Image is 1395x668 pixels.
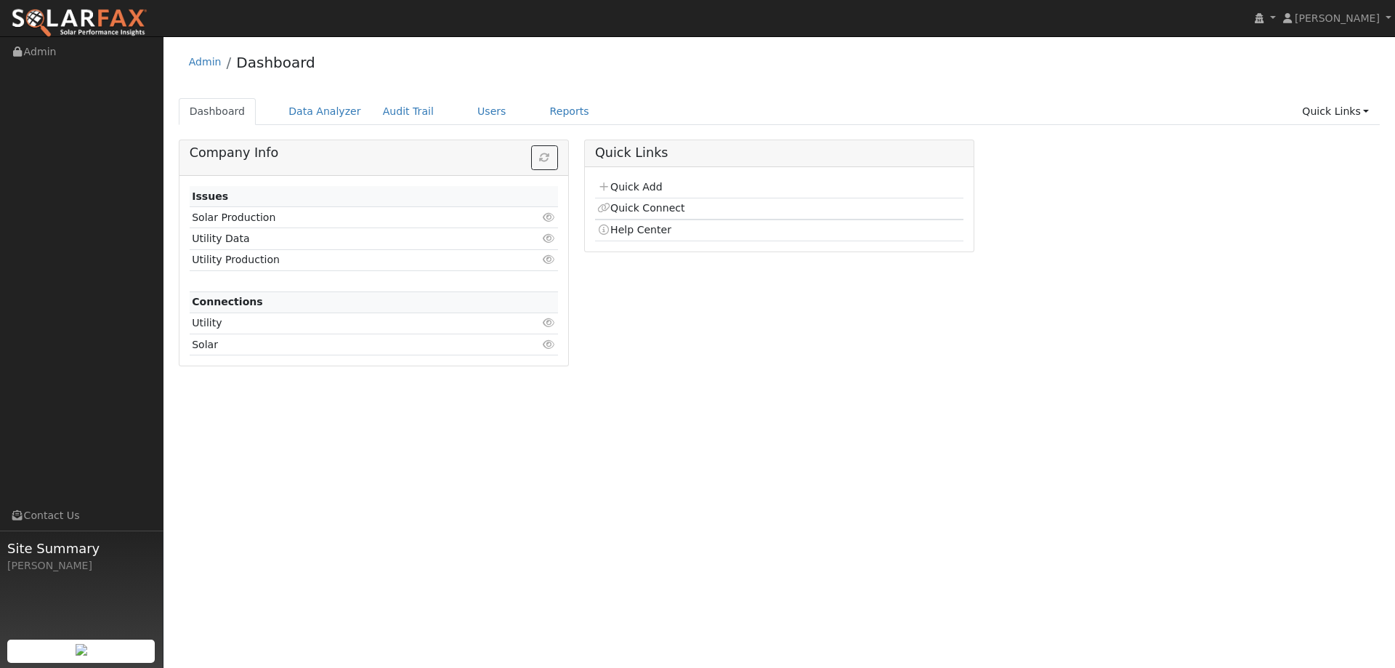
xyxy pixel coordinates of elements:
a: Data Analyzer [278,98,372,125]
td: Utility Data [190,228,498,249]
a: Dashboard [236,54,315,71]
i: Click to view [543,212,556,222]
a: Quick Links [1291,98,1380,125]
h5: Quick Links [595,145,963,161]
h5: Company Info [190,145,558,161]
div: [PERSON_NAME] [7,558,155,574]
i: Click to view [543,233,556,244]
td: Solar Production [190,207,498,228]
i: Click to view [543,339,556,350]
a: Dashboard [179,98,256,125]
a: Quick Add [597,181,662,193]
span: Site Summary [7,539,155,558]
img: retrieve [76,644,87,656]
td: Utility Production [190,249,498,270]
a: Reports [539,98,600,125]
td: Utility [190,313,498,334]
strong: Issues [192,190,228,202]
i: Click to view [543,318,556,328]
span: [PERSON_NAME] [1295,12,1380,24]
a: Audit Trail [372,98,445,125]
a: Admin [189,56,222,68]
a: Help Center [597,224,671,236]
img: SolarFax [11,8,147,39]
strong: Connections [192,296,263,307]
a: Quick Connect [597,202,684,214]
i: Click to view [543,254,556,265]
a: Users [466,98,517,125]
td: Solar [190,334,498,355]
